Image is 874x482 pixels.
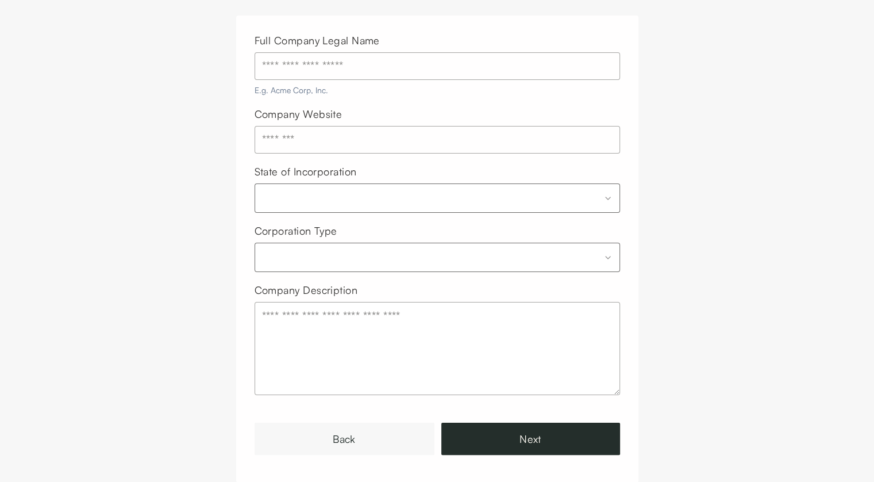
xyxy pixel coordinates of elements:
button: State of Incorporation [255,183,620,213]
button: Corporation Type [255,243,620,272]
label: Company Description [255,284,358,296]
button: Next [441,423,620,455]
label: State of Incorporation [255,165,357,178]
label: Company Website [255,108,342,120]
label: Full Company Legal Name [255,34,380,47]
label: Corporation Type [255,224,337,237]
a: Back [255,423,434,455]
p: E.g. Acme Corp, Inc. [255,85,620,96]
